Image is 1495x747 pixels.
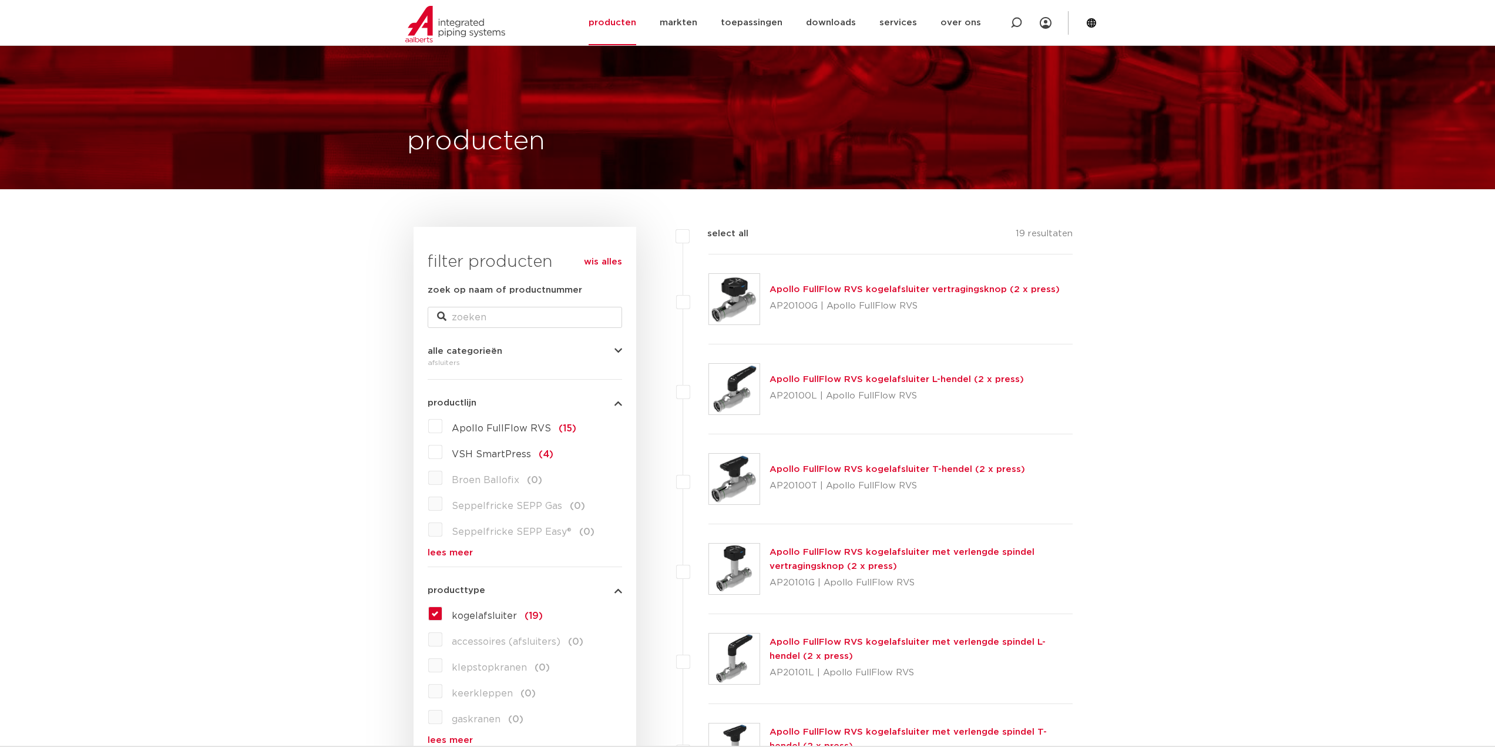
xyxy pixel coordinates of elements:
[428,307,622,328] input: zoeken
[452,689,513,698] span: keerkleppen
[407,123,545,160] h1: producten
[428,347,502,356] span: alle categorieën
[520,689,536,698] span: (0)
[770,548,1034,571] a: Apollo FullFlow RVS kogelafsluiter met verlengde spindel vertragingsknop (2 x press)
[428,736,622,745] a: lees meer
[428,398,622,407] button: productlijn
[452,663,527,672] span: klepstopkranen
[770,285,1060,294] a: Apollo FullFlow RVS kogelafsluiter vertragingsknop (2 x press)
[770,477,1025,495] p: AP20100T | Apollo FullFlow RVS
[527,475,542,485] span: (0)
[570,501,585,511] span: (0)
[428,356,622,370] div: afsluiters
[428,347,622,356] button: alle categorieën
[770,664,1073,682] p: AP20101L | Apollo FullFlow RVS
[452,450,531,459] span: VSH SmartPress
[770,638,1046,661] a: Apollo FullFlow RVS kogelafsluiter met verlengde spindel L-hendel (2 x press)
[452,501,562,511] span: Seppelfricke SEPP Gas
[559,424,576,433] span: (15)
[428,283,582,297] label: zoek op naam of productnummer
[452,475,519,485] span: Broen Ballofix
[709,544,760,594] img: Thumbnail for Apollo FullFlow RVS kogelafsluiter met verlengde spindel vertragingsknop (2 x press)
[709,454,760,504] img: Thumbnail for Apollo FullFlow RVS kogelafsluiter T-hendel (2 x press)
[709,364,760,414] img: Thumbnail for Apollo FullFlow RVS kogelafsluiter L-hendel (2 x press)
[584,255,622,269] a: wis alles
[452,527,572,537] span: Seppelfricke SEPP Easy®
[452,637,560,646] span: accessoires (afsluiters)
[770,375,1024,384] a: Apollo FullFlow RVS kogelafsluiter L-hendel (2 x press)
[428,250,622,274] h3: filter producten
[770,574,1073,592] p: AP20101G | Apollo FullFlow RVS
[770,465,1025,474] a: Apollo FullFlow RVS kogelafsluiter T-hendel (2 x press)
[525,611,543,621] span: (19)
[568,637,583,646] span: (0)
[428,548,622,557] a: lees meer
[452,424,551,433] span: Apollo FullFlow RVS
[1016,227,1073,245] p: 19 resultaten
[428,586,485,595] span: producttype
[452,715,500,724] span: gaskranen
[539,450,553,459] span: (4)
[508,715,523,724] span: (0)
[428,586,622,595] button: producttype
[452,611,517,621] span: kogelafsluiter
[709,274,760,324] img: Thumbnail for Apollo FullFlow RVS kogelafsluiter vertragingsknop (2 x press)
[770,387,1024,406] p: AP20100L | Apollo FullFlow RVS
[690,227,748,241] label: select all
[535,663,550,672] span: (0)
[709,634,760,684] img: Thumbnail for Apollo FullFlow RVS kogelafsluiter met verlengde spindel L-hendel (2 x press)
[770,297,1060,316] p: AP20100G | Apollo FullFlow RVS
[428,398,476,407] span: productlijn
[579,527,594,537] span: (0)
